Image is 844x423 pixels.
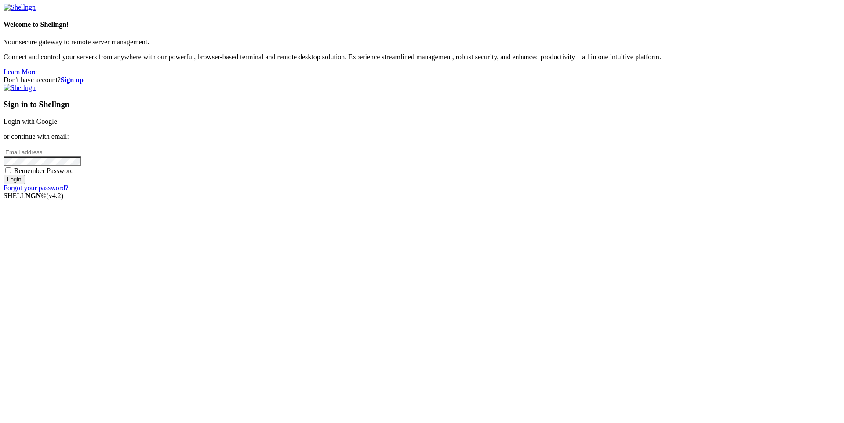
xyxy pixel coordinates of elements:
input: Remember Password [5,167,11,173]
a: Learn More [4,68,37,76]
p: Your secure gateway to remote server management. [4,38,840,46]
p: Connect and control your servers from anywhere with our powerful, browser-based terminal and remo... [4,53,840,61]
a: Sign up [61,76,84,83]
h4: Welcome to Shellngn! [4,21,840,29]
input: Login [4,175,25,184]
p: or continue with email: [4,133,840,141]
div: Don't have account? [4,76,840,84]
img: Shellngn [4,4,36,11]
a: Forgot your password? [4,184,68,192]
span: SHELL © [4,192,63,199]
b: NGN [25,192,41,199]
input: Email address [4,148,81,157]
a: Login with Google [4,118,57,125]
span: Remember Password [14,167,74,174]
img: Shellngn [4,84,36,92]
span: 4.2.0 [47,192,64,199]
h3: Sign in to Shellngn [4,100,840,109]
